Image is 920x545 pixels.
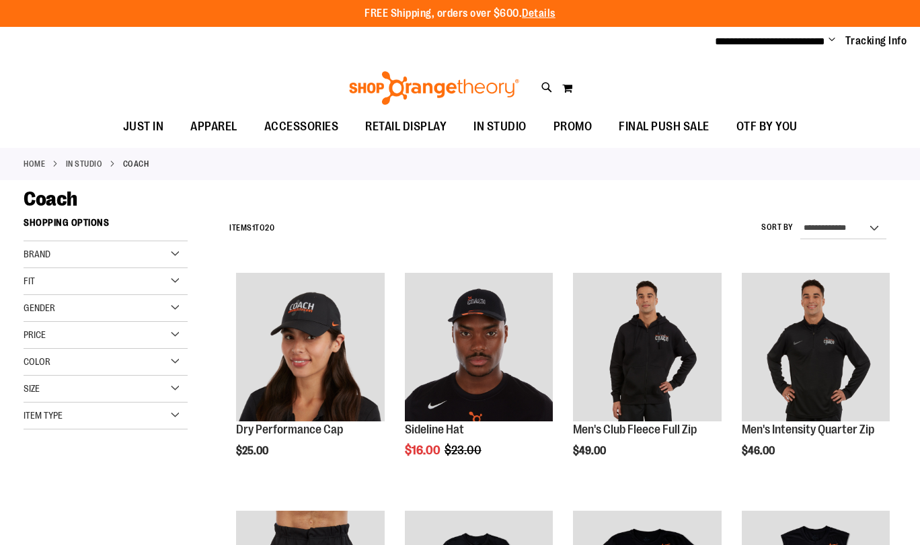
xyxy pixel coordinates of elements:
div: product [229,266,391,491]
a: Sideline Hat primary image [405,273,553,423]
span: Brand [24,249,50,259]
span: Size [24,383,40,394]
a: FINAL PUSH SALE [605,112,723,142]
h2: Items to [229,218,274,239]
a: Details [522,7,555,19]
a: ACCESSORIES [251,112,352,142]
span: 20 [265,223,274,233]
span: Item Type [24,410,63,421]
span: OTF BY YOU [736,112,798,142]
img: Dry Performance Cap [236,273,384,421]
a: RETAIL DISPLAY [352,112,460,142]
a: APPAREL [177,112,251,142]
span: $49.00 [573,445,608,457]
a: Sideline Hat [405,423,464,436]
img: OTF Mens Coach FA23 Club Fleece Full Zip - Black primary image [573,273,721,421]
span: $23.00 [445,444,484,457]
strong: Coach [123,158,149,170]
img: Sideline Hat primary image [405,273,553,421]
a: Men's Intensity Quarter Zip [742,423,874,436]
a: JUST IN [110,112,178,142]
a: IN STUDIO [66,158,103,170]
span: Price [24,329,46,340]
img: OTF Mens Coach FA23 Intensity Quarter Zip - Black primary image [742,273,890,421]
span: PROMO [553,112,592,142]
strong: Shopping Options [24,211,188,241]
span: $25.00 [236,445,270,457]
p: FREE Shipping, orders over $600. [365,6,555,22]
span: $46.00 [742,445,777,457]
div: product [398,266,560,491]
label: Sort By [761,222,794,233]
div: product [566,266,728,491]
a: Home [24,158,45,170]
span: IN STUDIO [473,112,527,142]
a: Dry Performance Cap [236,273,384,423]
span: 1 [252,223,256,233]
a: PROMO [540,112,606,142]
span: APPAREL [190,112,237,142]
a: OTF Mens Coach FA23 Intensity Quarter Zip - Black primary image [742,273,890,423]
button: Account menu [829,34,835,48]
div: product [735,266,896,491]
span: Color [24,356,50,367]
a: IN STUDIO [460,112,540,142]
a: Men's Club Fleece Full Zip [573,423,697,436]
span: ACCESSORIES [264,112,339,142]
span: FINAL PUSH SALE [619,112,710,142]
span: RETAIL DISPLAY [365,112,447,142]
a: Tracking Info [845,34,907,48]
span: JUST IN [123,112,164,142]
span: $16.00 [405,444,443,457]
a: Dry Performance Cap [236,423,343,436]
img: Shop Orangetheory [347,71,521,105]
span: Fit [24,276,35,286]
span: Coach [24,187,77,210]
span: Gender [24,302,55,313]
a: OTF BY YOU [723,112,811,142]
a: OTF Mens Coach FA23 Club Fleece Full Zip - Black primary image [573,273,721,423]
